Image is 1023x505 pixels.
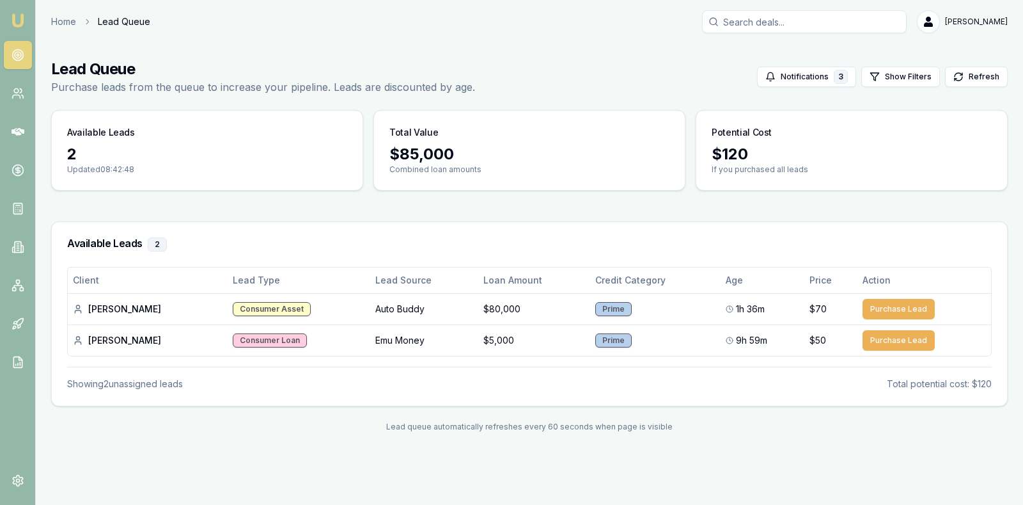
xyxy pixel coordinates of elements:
[233,333,307,348] div: Consumer Loan
[389,144,669,164] div: $ 85,000
[389,164,669,175] p: Combined loan amounts
[590,268,721,293] th: Credit Category
[702,10,907,33] input: Search deals
[51,15,76,28] a: Home
[67,144,347,164] div: 2
[595,302,632,316] div: Prime
[233,302,311,316] div: Consumer Asset
[712,126,772,139] h3: Potential Cost
[712,144,992,164] div: $ 120
[68,268,228,293] th: Client
[887,378,992,390] div: Total potential cost: $120
[834,70,848,84] div: 3
[51,15,150,28] nav: breadcrumb
[736,303,765,316] span: 1h 36m
[98,15,150,28] span: Lead Queue
[67,237,992,252] h3: Available Leads
[10,13,26,28] img: emu-icon-u.png
[73,303,223,316] div: [PERSON_NAME]
[736,334,767,347] span: 9h 59m
[51,422,1008,432] div: Lead queue automatically refreshes every 60 seconds when page is visible
[51,59,475,79] h1: Lead Queue
[863,330,935,351] button: Purchase Lead
[73,334,223,347] div: [PERSON_NAME]
[51,79,475,95] p: Purchase leads from the queue to increase your pipeline. Leads are discounted by age.
[370,325,478,356] td: Emu Money
[809,334,826,347] span: $50
[945,17,1008,27] span: [PERSON_NAME]
[389,126,438,139] h3: Total Value
[857,268,991,293] th: Action
[863,299,935,319] button: Purchase Lead
[809,303,827,316] span: $70
[228,268,371,293] th: Lead Type
[721,268,804,293] th: Age
[804,268,857,293] th: Price
[945,67,1008,87] button: Refresh
[478,293,590,325] td: $80,000
[148,237,167,252] div: 2
[370,268,478,293] th: Lead Source
[478,268,590,293] th: Loan Amount
[757,67,856,87] button: Notifications3
[370,293,478,325] td: Auto Buddy
[478,325,590,356] td: $5,000
[67,126,135,139] h3: Available Leads
[595,333,632,348] div: Prime
[712,164,992,175] p: If you purchased all leads
[861,67,940,87] button: Show Filters
[67,164,347,175] p: Updated 08:42:48
[67,378,183,390] div: Showing 2 unassigned lead s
